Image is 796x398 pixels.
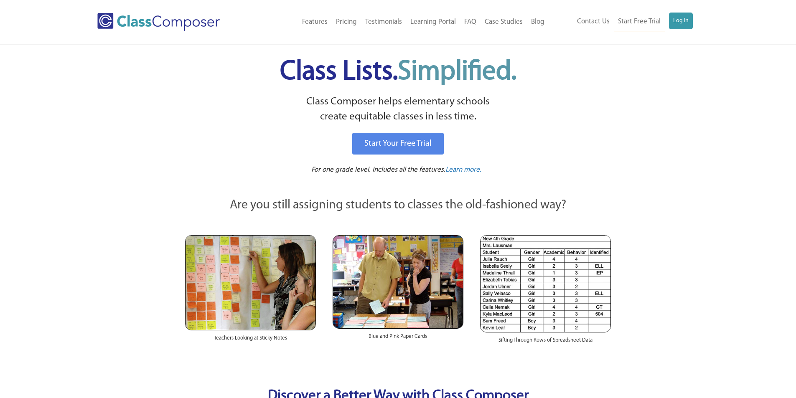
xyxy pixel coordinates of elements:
[445,166,481,173] span: Learn more.
[311,166,445,173] span: For one grade level. Includes all the features.
[527,13,549,31] a: Blog
[460,13,481,31] a: FAQ
[480,332,611,352] div: Sifting Through Rows of Spreadsheet Data
[185,196,611,215] p: Are you still assigning students to classes the old-fashioned way?
[97,13,220,31] img: Class Composer
[298,13,332,31] a: Features
[614,13,665,31] a: Start Free Trial
[184,94,613,125] p: Class Composer helps elementary schools create equitable classes in less time.
[185,235,316,330] img: Teachers Looking at Sticky Notes
[669,13,693,29] a: Log In
[332,13,361,31] a: Pricing
[549,13,693,31] nav: Header Menu
[398,58,516,86] span: Simplified.
[364,139,432,148] span: Start Your Free Trial
[445,165,481,175] a: Learn more.
[406,13,460,31] a: Learning Portal
[254,13,549,31] nav: Header Menu
[333,329,463,349] div: Blue and Pink Paper Cards
[480,235,611,332] img: Spreadsheets
[333,235,463,328] img: Blue and Pink Paper Cards
[573,13,614,31] a: Contact Us
[481,13,527,31] a: Case Studies
[361,13,406,31] a: Testimonials
[280,58,516,86] span: Class Lists.
[185,330,316,350] div: Teachers Looking at Sticky Notes
[352,133,444,155] a: Start Your Free Trial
